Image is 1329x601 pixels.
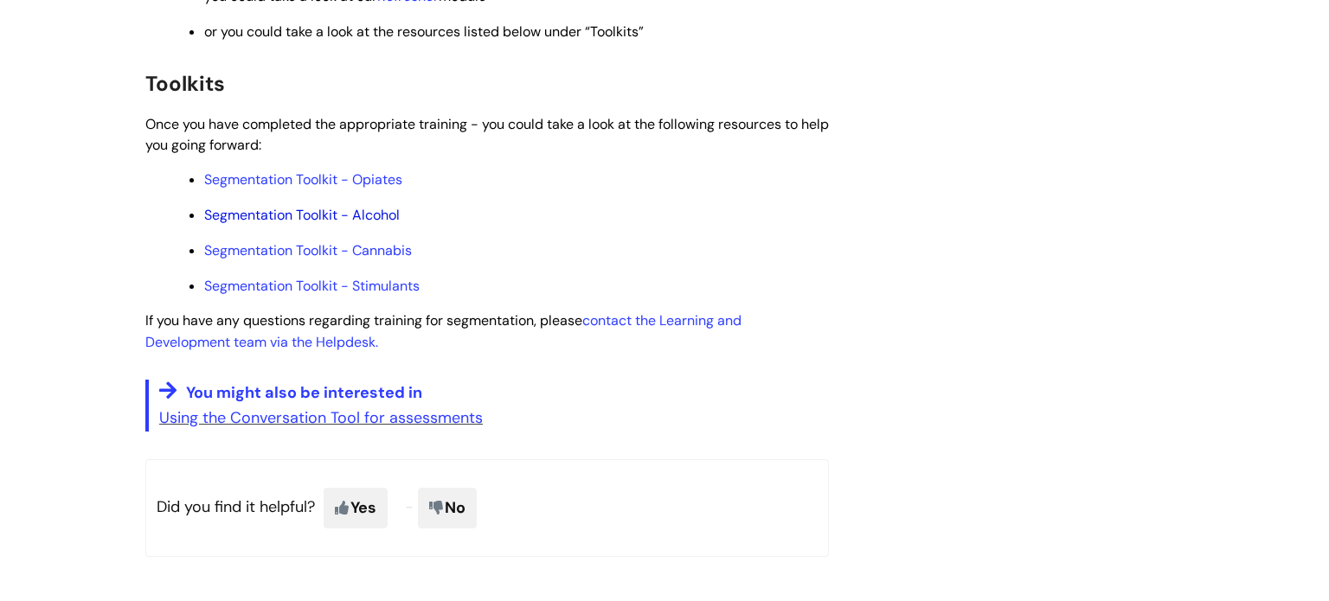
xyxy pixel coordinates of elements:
[204,241,412,259] a: Segmentation Toolkit - Cannabis
[145,311,742,351] a: contact the Learning and Development team via the Helpdesk.
[145,115,829,155] span: Once you have completed the appropriate training - you could take a look at the following resourc...
[204,22,644,41] span: or you could take a look at the resources listed below under “Toolkits”
[145,459,829,556] p: Did you find it helpful?
[324,488,388,527] span: Yes
[145,311,742,351] span: If you have any questions regarding training for segmentation, please
[204,170,402,189] a: Segmentation Toolkit - Opiates
[186,382,422,403] span: You might also be interested in
[204,277,420,295] a: Segmentation Toolkit - Stimulants
[159,407,483,428] a: Using the Conversation Tool for assessments
[204,206,400,224] a: Segmentation Toolkit - Alcohol
[145,70,225,97] span: Toolkits
[418,488,477,527] span: No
